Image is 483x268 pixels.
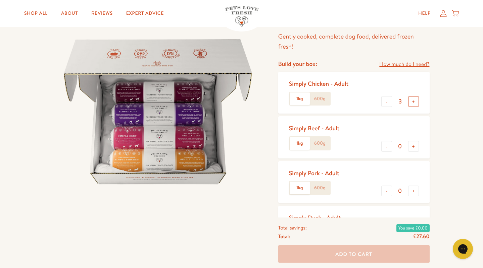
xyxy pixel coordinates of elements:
[290,137,310,150] label: 1kg
[379,60,429,69] a: How much do I need?
[56,7,83,20] a: About
[408,96,419,107] button: +
[278,223,307,232] span: Total savings:
[449,237,476,261] iframe: Gorgias live chat messenger
[290,182,310,194] label: 1kg
[289,169,339,177] div: Simply Pork - Adult
[121,7,169,20] a: Expert Advice
[19,7,53,20] a: Shop All
[413,7,436,20] a: Help
[310,182,330,194] label: 600g
[289,80,348,87] div: Simply Chicken - Adult
[381,141,392,152] button: -
[396,224,430,232] span: You save £0.00
[310,137,330,150] label: 600g
[381,186,392,196] button: -
[86,7,118,20] a: Reviews
[408,141,419,152] button: +
[54,8,262,216] img: Pets Love Fresh - Adult
[289,214,341,221] div: Simply Duck - Adult
[278,232,290,241] span: Total:
[289,124,340,132] div: Simply Beef - Adult
[278,31,430,52] p: Gently cooked, complete dog food, delivered frozen fresh!
[413,232,429,240] span: £27.60
[278,245,430,263] button: Add To Cart
[408,186,419,196] button: +
[335,250,372,257] span: Add To Cart
[278,60,317,68] h4: Build your box:
[225,6,258,26] img: Pets Love Fresh
[290,92,310,105] label: 1kg
[381,96,392,107] button: -
[310,92,330,105] label: 600g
